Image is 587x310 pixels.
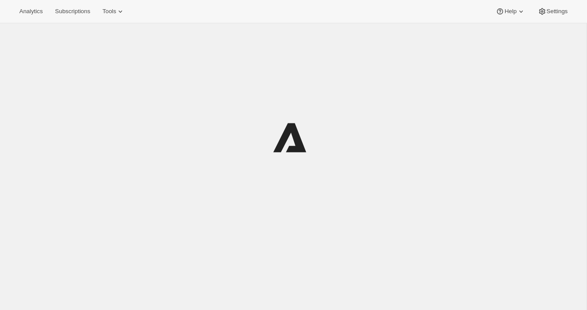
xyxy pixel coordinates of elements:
span: Help [504,8,516,15]
span: Settings [547,8,568,15]
span: Tools [102,8,116,15]
button: Help [490,5,530,18]
span: Analytics [19,8,43,15]
span: Subscriptions [55,8,90,15]
button: Analytics [14,5,48,18]
button: Settings [533,5,573,18]
button: Tools [97,5,130,18]
button: Subscriptions [50,5,95,18]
